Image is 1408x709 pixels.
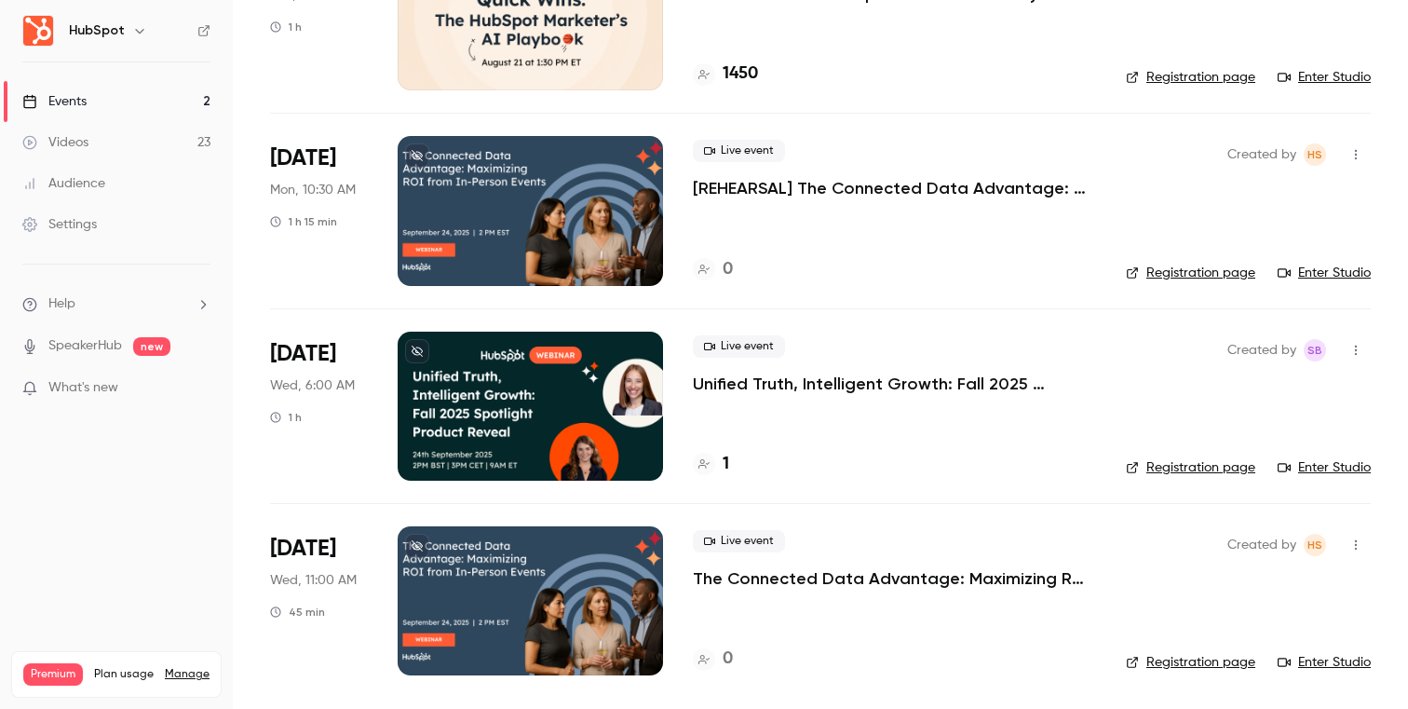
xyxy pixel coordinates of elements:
[270,526,368,675] div: Sep 24 Wed, 12:00 PM (America/Denver)
[188,380,210,397] iframe: Noticeable Trigger
[270,339,336,369] span: [DATE]
[270,143,336,173] span: [DATE]
[723,61,758,87] h4: 1450
[693,567,1096,590] a: The Connected Data Advantage: Maximizing ROI from In-Person Events
[1304,339,1326,361] span: Sharan Bansal
[1227,339,1296,361] span: Created by
[1278,653,1371,672] a: Enter Studio
[165,667,210,682] a: Manage
[1307,339,1322,361] span: SB
[1304,143,1326,166] span: Heather Smyth
[23,663,83,686] span: Premium
[693,452,729,477] a: 1
[270,534,336,564] span: [DATE]
[723,647,733,672] h4: 0
[94,667,154,682] span: Plan usage
[1126,653,1255,672] a: Registration page
[1126,458,1255,477] a: Registration page
[270,605,325,620] div: 45 min
[693,647,733,672] a: 0
[22,92,87,111] div: Events
[1278,68,1371,87] a: Enter Studio
[1278,264,1371,282] a: Enter Studio
[48,336,122,356] a: SpeakerHub
[1307,534,1322,556] span: HS
[1304,534,1326,556] span: Heather Smyth
[270,571,357,590] span: Wed, 11:00 AM
[693,373,1096,395] a: Unified Truth, Intelligent Growth: Fall 2025 Spotlight Product Reveal
[48,294,75,314] span: Help
[23,16,53,46] img: HubSpot
[69,21,125,40] h6: HubSpot
[270,136,368,285] div: Sep 15 Mon, 11:30 AM (America/Denver)
[1307,143,1322,166] span: HS
[22,174,105,193] div: Audience
[693,140,785,162] span: Live event
[723,257,733,282] h4: 0
[1227,143,1296,166] span: Created by
[693,335,785,358] span: Live event
[1126,264,1255,282] a: Registration page
[270,410,302,425] div: 1 h
[270,20,302,34] div: 1 h
[1278,458,1371,477] a: Enter Studio
[22,215,97,234] div: Settings
[48,378,118,398] span: What's new
[723,452,729,477] h4: 1
[1126,68,1255,87] a: Registration page
[1227,534,1296,556] span: Created by
[693,61,758,87] a: 1450
[270,376,355,395] span: Wed, 6:00 AM
[693,530,785,552] span: Live event
[270,181,356,199] span: Mon, 10:30 AM
[133,337,170,356] span: new
[270,214,337,229] div: 1 h 15 min
[693,177,1096,199] a: [REHEARSAL] The Connected Data Advantage: Maximizing ROI from In-Person Events
[270,332,368,481] div: Sep 24 Wed, 2:00 PM (Europe/London)
[22,294,210,314] li: help-dropdown-opener
[22,133,88,152] div: Videos
[693,257,733,282] a: 0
